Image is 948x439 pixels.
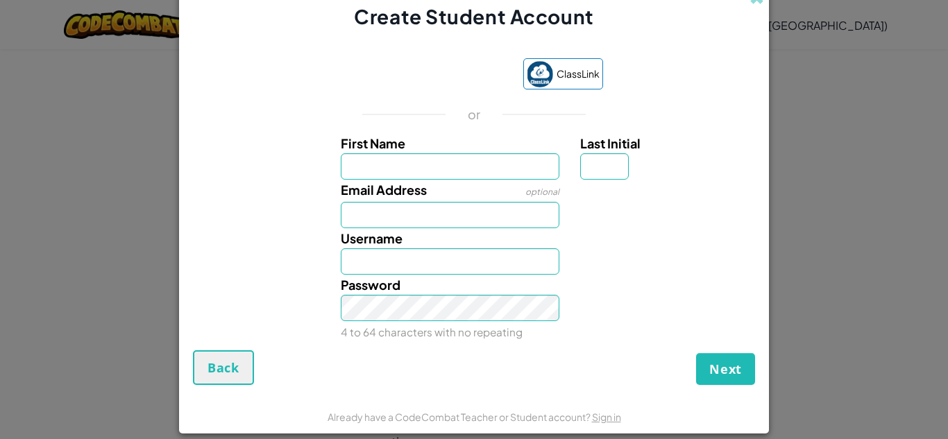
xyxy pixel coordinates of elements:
[354,4,593,28] span: Create Student Account
[557,64,600,84] span: ClassLink
[341,277,400,293] span: Password
[341,182,427,198] span: Email Address
[328,411,592,423] span: Already have a CodeCombat Teacher or Student account?
[193,350,254,385] button: Back
[341,230,403,246] span: Username
[339,60,516,90] iframe: Sign in with Google Button
[208,359,239,376] span: Back
[525,187,559,197] span: optional
[341,325,523,338] small: 4 to 64 characters with no repeating
[468,106,481,123] p: or
[696,353,755,385] button: Next
[580,135,641,151] span: Last Initial
[341,135,405,151] span: First Name
[709,361,742,377] span: Next
[527,61,553,87] img: classlink-logo-small.png
[592,411,621,423] a: Sign in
